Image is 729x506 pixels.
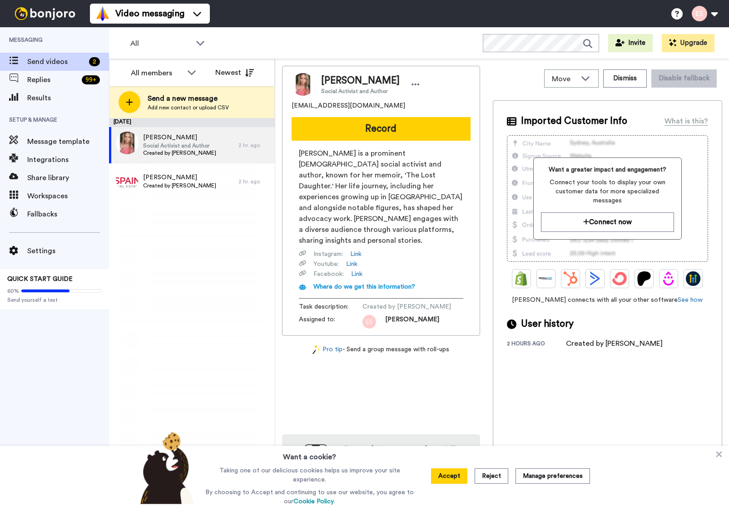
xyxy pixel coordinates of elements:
a: Link [351,270,362,279]
a: Link [350,250,362,259]
span: Share library [27,172,109,183]
span: Imported Customer Info [521,114,627,128]
span: [EMAIL_ADDRESS][DOMAIN_NAME] [292,101,405,110]
h4: Record from your phone! Try our app [DATE] [337,443,471,469]
span: Settings [27,246,109,256]
div: 2 hr. ago [238,142,270,149]
span: Where do we get this information? [313,284,415,290]
img: Shopify [514,271,529,286]
span: Replies [27,74,78,85]
button: Record [292,117,471,141]
button: Reject [475,468,508,484]
button: Dismiss [603,69,647,88]
span: Send a new message [148,93,229,104]
img: bj-logo-header-white.svg [11,7,79,20]
img: vm-color.svg [95,6,110,21]
img: ActiveCampaign [588,271,602,286]
a: Link [346,260,357,269]
div: 2 hours ago [507,340,566,349]
img: bear-with-cookie.png [132,432,199,504]
span: Assigned to: [299,315,362,329]
img: magic-wand.svg [312,345,321,354]
img: Patreon [637,271,651,286]
span: [PERSON_NAME] [321,74,400,88]
button: Accept [431,468,467,484]
button: Disable fallback [651,69,717,88]
img: Drip [661,271,676,286]
span: [PERSON_NAME] [143,133,216,142]
button: Connect now [541,212,674,232]
img: download [291,444,327,493]
span: Fallbacks [27,209,109,220]
a: Pro tip [312,345,342,354]
span: [PERSON_NAME] [143,173,216,182]
span: Task description : [299,302,362,311]
img: ConvertKit [612,271,627,286]
span: Instagram : [313,250,343,259]
div: - Send a group message with roll-ups [282,345,480,354]
span: [PERSON_NAME] [385,315,439,329]
span: User history [521,317,574,331]
button: Newest [208,64,261,82]
span: Connect your tools to display your own customer data for more specialized messages [541,178,674,205]
p: By choosing to Accept and continuing to use our website, you agree to our . [203,488,416,506]
span: Integrations [27,154,109,165]
img: fe296e3b-8ab9-4dbf-9c68-837612461b5e.jpg [116,132,139,154]
h3: Want a cookie? [283,446,336,462]
span: Results [27,93,109,103]
span: Workspaces [27,191,109,201]
div: 2 hr. ago [238,178,270,185]
span: Add new contact or upload CSV [148,104,229,111]
button: Invite [608,34,653,52]
span: Facebook : [313,270,344,279]
span: Youtube : [313,260,339,269]
div: All members [131,68,183,79]
span: Social Activist and Author [143,142,216,149]
span: Created by [PERSON_NAME] [143,182,216,189]
p: Taking one of our delicious cookies helps us improve your site experience. [203,466,416,484]
img: f541c7d9-44f4-4578-ada7-58f080a42692.png [116,168,139,191]
span: Created by [PERSON_NAME] [362,302,451,311]
div: What is this? [665,116,708,127]
img: Hubspot [563,271,578,286]
span: QUICK START GUIDE [7,276,73,282]
img: Image of Mary Williams [292,73,314,96]
a: Cookie Policy [293,498,334,505]
span: [PERSON_NAME] is a prominent [DEMOGRAPHIC_DATA] social activist and author, known for her memoir,... [299,148,463,246]
button: Upgrade [662,34,714,52]
span: Created by [PERSON_NAME] [143,149,216,157]
img: 99d46333-7e37-474d-9b1c-0ea629eb1775.png [362,315,376,329]
span: Send yourself a test [7,296,102,304]
img: GoHighLevel [686,271,700,286]
button: Manage preferences [516,468,590,484]
span: Social Activist and Author [321,88,400,95]
div: Created by [PERSON_NAME] [566,338,663,349]
span: Send videos [27,56,85,67]
span: Want a greater impact and engagement? [541,165,674,174]
a: See how [678,297,703,303]
span: 60% [7,287,19,295]
div: 99 + [82,75,100,84]
span: Move [552,74,576,84]
span: Video messaging [115,7,184,20]
div: 2 [89,57,100,66]
span: [PERSON_NAME] connects with all your other software [507,295,708,305]
span: Message template [27,136,109,147]
div: [DATE] [109,118,275,127]
img: Ontraport [539,271,553,286]
span: All [130,38,191,49]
